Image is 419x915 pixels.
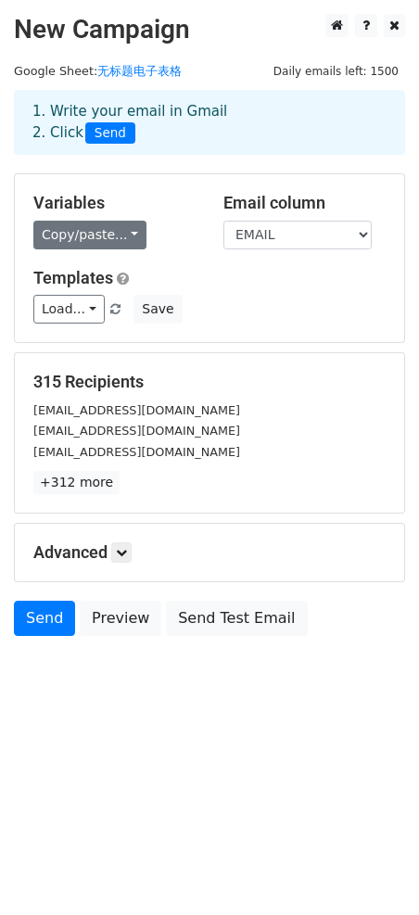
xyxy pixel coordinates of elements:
button: Save [133,295,182,324]
span: Send [85,122,135,145]
small: [EMAIL_ADDRESS][DOMAIN_NAME] [33,424,240,438]
h5: Advanced [33,542,386,563]
a: 无标题电子表格 [97,64,182,78]
a: +312 more [33,471,120,494]
small: [EMAIL_ADDRESS][DOMAIN_NAME] [33,445,240,459]
a: Templates [33,268,113,287]
iframe: Chat Widget [326,826,419,915]
span: Daily emails left: 1500 [267,61,405,82]
h5: Variables [33,193,196,213]
a: Send Test Email [166,601,307,636]
small: Google Sheet: [14,64,182,78]
h5: Email column [223,193,386,213]
h2: New Campaign [14,14,405,45]
a: Send [14,601,75,636]
small: [EMAIL_ADDRESS][DOMAIN_NAME] [33,403,240,417]
a: Copy/paste... [33,221,146,249]
div: 1. Write your email in Gmail 2. Click [19,101,400,144]
a: Preview [80,601,161,636]
a: Daily emails left: 1500 [267,64,405,78]
a: Load... [33,295,105,324]
h5: 315 Recipients [33,372,386,392]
